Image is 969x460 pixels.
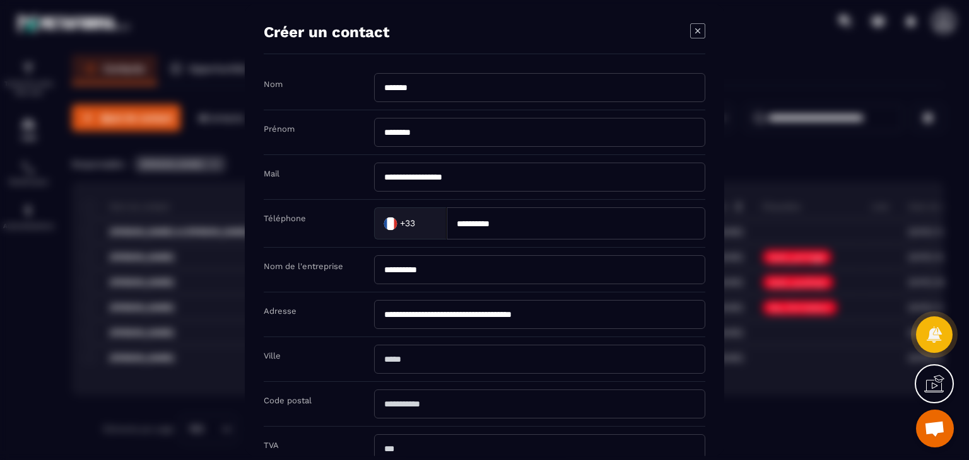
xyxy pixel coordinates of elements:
[418,214,433,233] input: Search for option
[264,169,279,178] label: Mail
[264,396,312,405] label: Code postal
[264,23,389,41] h4: Créer un contact
[264,440,279,450] label: TVA
[374,207,447,239] div: Search for option
[264,306,297,316] label: Adresse
[400,217,415,229] span: +33
[264,214,306,223] label: Téléphone
[916,410,954,447] div: Ouvrir le chat
[264,351,281,360] label: Ville
[264,124,295,134] label: Prénom
[378,210,403,236] img: Country Flag
[264,79,283,89] label: Nom
[264,262,343,271] label: Nom de l'entreprise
